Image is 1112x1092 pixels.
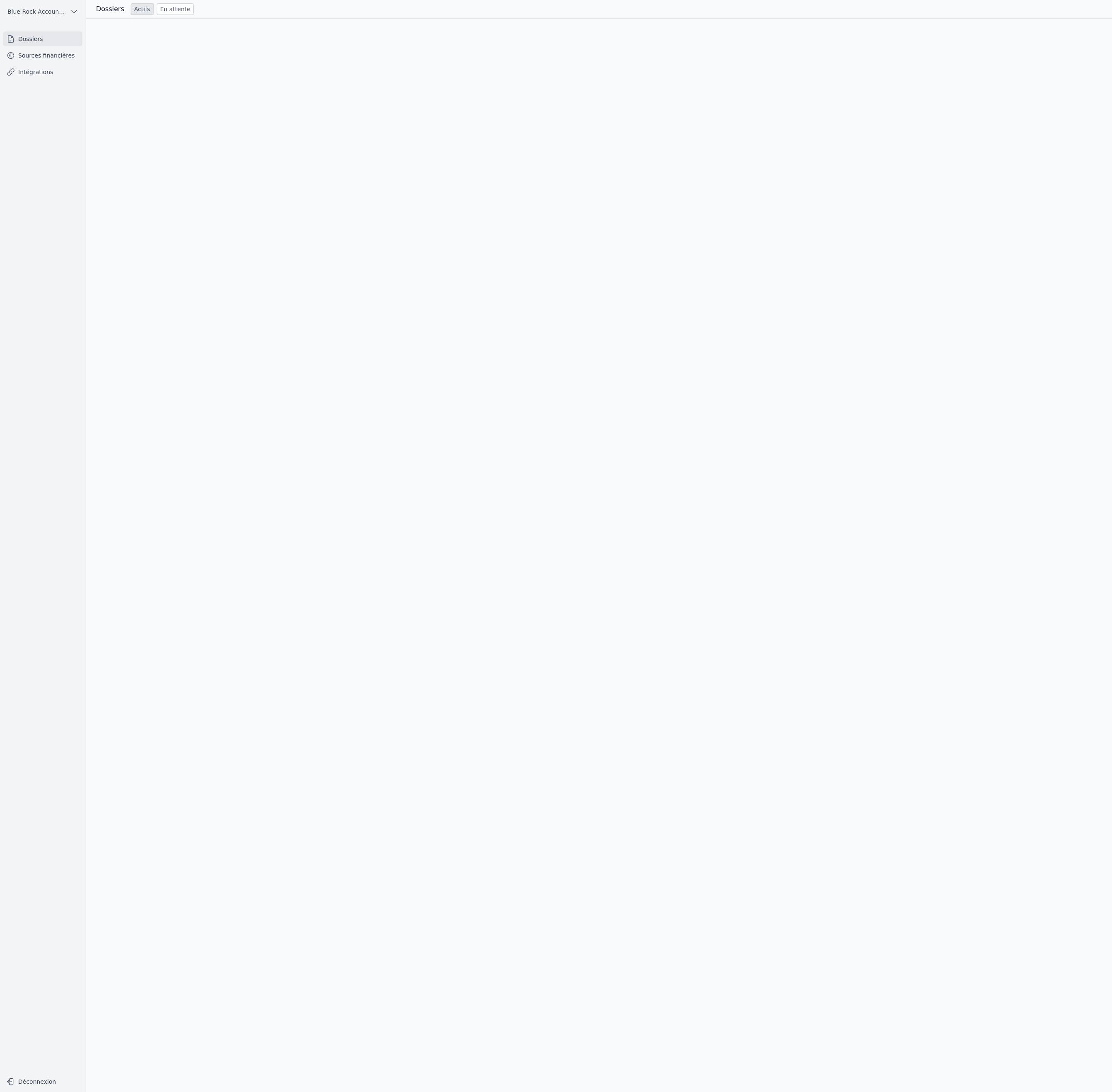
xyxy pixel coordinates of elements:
span: Blue Rock Accounting [7,7,67,16]
a: Sources financières [3,48,82,63]
a: En attente [157,3,194,15]
a: Actifs [131,3,154,15]
button: Déconnexion [3,1075,82,1088]
a: Intégrations [3,65,82,79]
a: Dossiers [3,31,82,46]
button: Blue Rock Accounting [3,5,82,18]
h3: Dossiers [96,4,124,14]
